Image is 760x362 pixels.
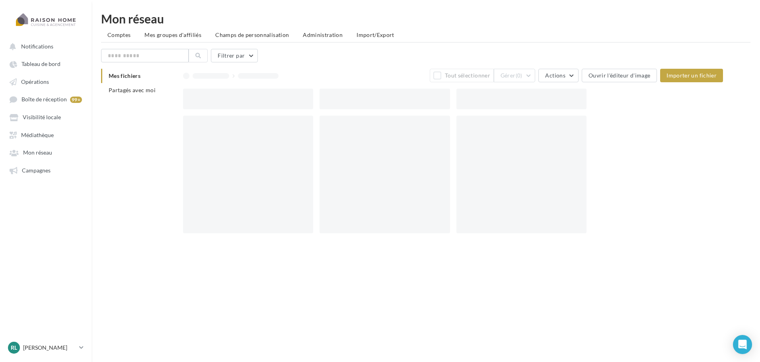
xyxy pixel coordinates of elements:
[582,69,657,82] button: Ouvrir l'éditeur d'image
[5,56,87,71] a: Tableau de bord
[5,92,87,106] a: Boîte de réception 99+
[21,78,49,85] span: Opérations
[5,145,87,159] a: Mon réseau
[215,31,289,38] span: Champs de personnalisation
[101,13,750,25] div: Mon réseau
[666,72,717,79] span: Importer un fichier
[11,344,17,352] span: RL
[303,31,343,38] span: Administration
[357,31,394,38] span: Import/Export
[70,97,82,103] div: 99+
[5,74,87,89] a: Opérations
[660,69,723,82] button: Importer un fichier
[733,335,752,354] div: Open Intercom Messenger
[6,340,85,355] a: RL [PERSON_NAME]
[5,128,87,142] a: Médiathèque
[21,43,53,50] span: Notifications
[538,69,578,82] button: Actions
[22,167,51,174] span: Campagnes
[144,31,201,38] span: Mes groupes d'affiliés
[107,31,131,38] span: Comptes
[109,72,140,79] span: Mes fichiers
[545,72,565,79] span: Actions
[211,49,258,62] button: Filtrer par
[5,110,87,124] a: Visibilité locale
[21,132,54,138] span: Médiathèque
[494,69,536,82] button: Gérer(0)
[5,39,84,53] button: Notifications
[5,163,87,177] a: Campagnes
[23,344,76,352] p: [PERSON_NAME]
[21,61,60,68] span: Tableau de bord
[430,69,493,82] button: Tout sélectionner
[21,96,67,103] span: Boîte de réception
[23,114,61,121] span: Visibilité locale
[516,72,522,79] span: (0)
[23,149,52,156] span: Mon réseau
[109,87,156,93] span: Partagés avec moi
